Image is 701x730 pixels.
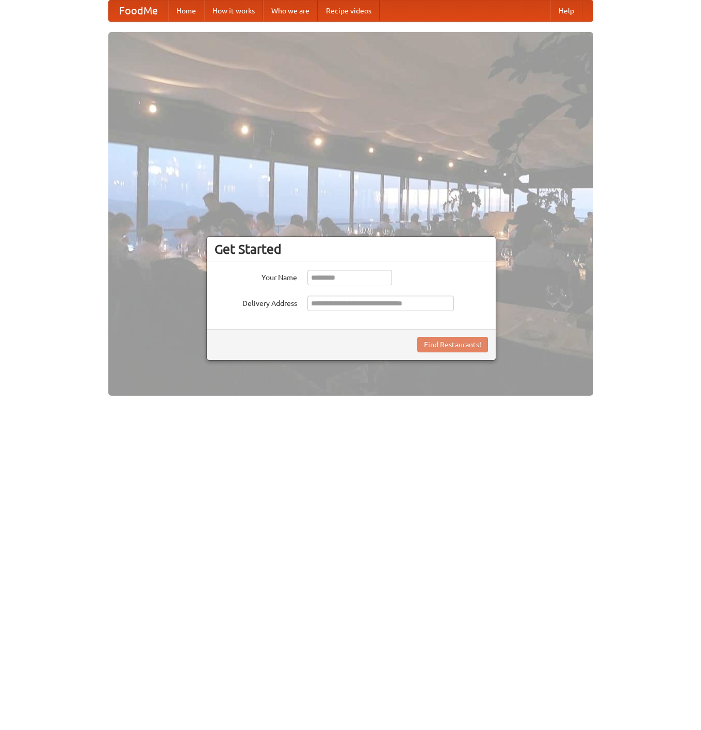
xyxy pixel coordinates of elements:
[168,1,204,21] a: Home
[550,1,582,21] a: Help
[204,1,263,21] a: How it works
[215,296,297,309] label: Delivery Address
[417,337,488,352] button: Find Restaurants!
[215,270,297,283] label: Your Name
[109,1,168,21] a: FoodMe
[215,241,488,257] h3: Get Started
[263,1,318,21] a: Who we are
[318,1,380,21] a: Recipe videos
